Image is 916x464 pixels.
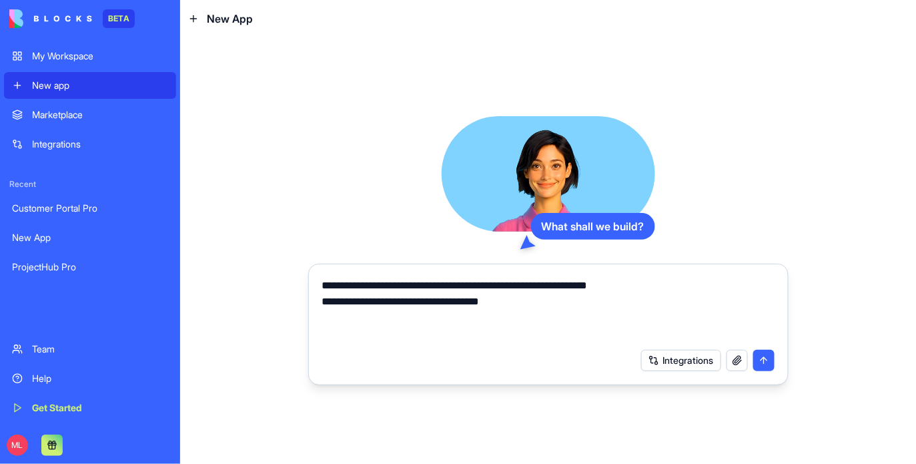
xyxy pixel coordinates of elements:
[32,49,168,63] div: My Workspace
[32,79,168,92] div: New app
[12,202,168,215] div: Customer Portal Pro
[4,336,176,363] a: Team
[103,9,135,28] div: BETA
[4,254,176,280] a: ProjectHub Pro
[531,213,655,240] div: What shall we build?
[32,342,168,356] div: Team
[32,401,168,415] div: Get Started
[4,131,176,158] a: Integrations
[641,350,721,371] button: Integrations
[9,9,135,28] a: BETA
[12,231,168,244] div: New App
[32,108,168,122] div: Marketplace
[4,179,176,190] span: Recent
[32,138,168,151] div: Integrations
[4,224,176,251] a: New App
[9,9,92,28] img: logo
[4,395,176,421] a: Get Started
[7,435,28,456] span: ML
[4,195,176,222] a: Customer Portal Pro
[4,43,176,69] a: My Workspace
[4,365,176,392] a: Help
[4,101,176,128] a: Marketplace
[207,11,253,27] span: New App
[12,260,168,274] div: ProjectHub Pro
[4,72,176,99] a: New app
[32,372,168,385] div: Help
